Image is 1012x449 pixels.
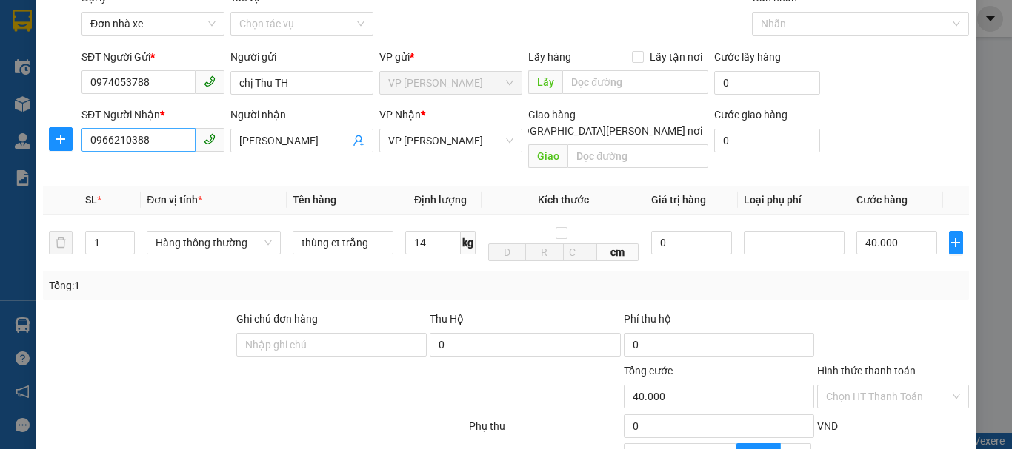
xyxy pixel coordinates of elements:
[562,70,708,94] input: Dọc đường
[414,194,467,206] span: Định lượng
[528,144,567,168] span: Giao
[738,186,850,215] th: Loại phụ phí
[230,49,373,65] div: Người gửi
[388,129,513,152] span: VP Linh Đàm
[949,231,963,254] button: plus
[430,313,464,325] span: Thu Hộ
[49,127,73,151] button: plus
[528,109,576,121] span: Giao hàng
[236,313,318,325] label: Ghi chú đơn hàng
[204,75,216,87] span: phone
[817,420,838,432] span: VND
[230,107,373,123] div: Người nhận
[714,109,788,121] label: Cước giao hàng
[714,129,820,152] input: Cước giao hàng
[651,194,706,206] span: Giá trị hàng
[90,13,216,35] span: Đơn nhà xe
[528,51,571,63] span: Lấy hàng
[563,243,597,261] input: C
[461,231,476,254] span: kg
[500,123,708,139] span: [GEOGRAPHIC_DATA][PERSON_NAME] nơi
[388,72,513,94] span: VP QUANG TRUNG
[644,49,708,65] span: Lấy tận nơi
[525,243,563,261] input: R
[81,49,224,65] div: SĐT Người Gửi
[538,194,589,206] span: Kích thước
[488,243,526,261] input: D
[856,194,908,206] span: Cước hàng
[81,107,224,123] div: SĐT Người Nhận
[624,365,673,377] span: Tổng cước
[49,277,392,294] div: Tổng: 1
[714,51,781,63] label: Cước lấy hàng
[597,243,639,261] span: cm
[293,194,336,206] span: Tên hàng
[147,194,202,206] span: Đơn vị tính
[156,232,272,254] span: Hàng thông thường
[379,109,421,121] span: VP Nhận
[528,70,562,94] span: Lấy
[467,418,622,444] div: Phụ thu
[379,49,522,65] div: VP gửi
[567,144,708,168] input: Dọc đường
[353,135,364,146] span: user-add
[85,194,97,206] span: SL
[817,365,916,377] label: Hình thức thanh toán
[49,231,73,254] button: delete
[50,133,72,145] span: plus
[714,71,820,95] input: Cước lấy hàng
[624,311,814,333] div: Phí thu hộ
[293,231,393,254] input: VD: Bàn, Ghế
[236,333,427,357] input: Ghi chú đơn hàng
[950,237,962,249] span: plus
[204,133,216,145] span: phone
[651,231,732,254] input: 0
